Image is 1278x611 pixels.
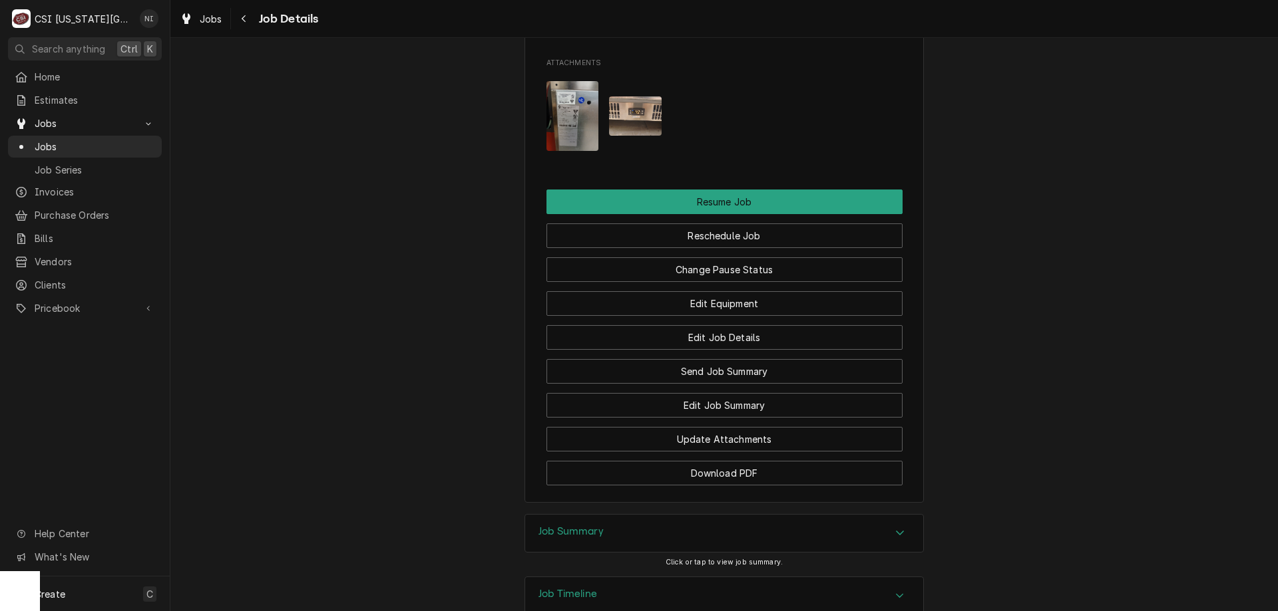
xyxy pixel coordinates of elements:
[546,461,903,485] button: Download PDF
[234,8,255,29] button: Navigate back
[35,278,155,292] span: Clients
[35,301,135,315] span: Pricebook
[146,587,153,601] span: C
[8,523,162,545] a: Go to Help Center
[35,163,155,177] span: Job Series
[12,9,31,28] div: CSI Kansas City's Avatar
[8,204,162,226] a: Purchase Orders
[8,112,162,134] a: Go to Jobs
[546,189,903,485] div: Button Group
[200,12,222,26] span: Jobs
[8,66,162,88] a: Home
[546,71,903,162] span: Attachments
[8,181,162,203] a: Invoices
[12,9,31,28] div: C
[35,185,155,199] span: Invoices
[546,81,599,151] img: nnVWNTfzSw2cMdC58hmU
[546,223,903,248] button: Reschedule Job
[546,214,903,248] div: Button Group Row
[35,550,154,564] span: What's New
[546,359,903,384] button: Send Job Summary
[546,257,903,282] button: Change Pause Status
[546,350,903,384] div: Button Group Row
[546,189,903,214] div: Button Group Row
[8,227,162,249] a: Bills
[546,291,903,316] button: Edit Equipment
[546,282,903,316] div: Button Group Row
[546,58,903,68] span: Attachments
[35,116,135,130] span: Jobs
[525,514,924,552] div: Job Summary
[546,325,903,350] button: Edit Job Details
[8,274,162,296] a: Clients
[546,393,903,418] button: Edit Job Summary
[35,255,155,269] span: Vendors
[8,251,162,273] a: Vendors
[8,297,162,319] a: Go to Pricebook
[546,189,903,214] button: Resume Job
[666,558,783,566] span: Click or tap to view job summary.
[546,418,903,451] div: Button Group Row
[35,93,155,107] span: Estimates
[140,9,158,28] div: NI
[35,208,155,222] span: Purchase Orders
[255,10,319,28] span: Job Details
[546,451,903,485] div: Button Group Row
[8,136,162,158] a: Jobs
[546,316,903,350] div: Button Group Row
[538,525,604,538] h3: Job Summary
[35,527,154,541] span: Help Center
[35,140,155,154] span: Jobs
[32,42,105,56] span: Search anything
[120,42,138,56] span: Ctrl
[35,12,132,26] div: CSI [US_STATE][GEOGRAPHIC_DATA]
[35,588,65,600] span: Create
[538,588,597,600] h3: Job Timeline
[525,515,923,552] button: Accordion Details Expand Trigger
[174,8,228,30] a: Jobs
[609,96,662,136] img: 7ngdVj5lTeyM3SwBncCo
[147,42,153,56] span: K
[8,89,162,111] a: Estimates
[525,515,923,552] div: Accordion Header
[35,70,155,84] span: Home
[140,9,158,28] div: Nate Ingram's Avatar
[546,58,903,162] div: Attachments
[546,248,903,282] div: Button Group Row
[35,231,155,245] span: Bills
[546,427,903,451] button: Update Attachments
[8,546,162,568] a: Go to What's New
[8,37,162,61] button: Search anythingCtrlK
[546,384,903,418] div: Button Group Row
[8,159,162,181] a: Job Series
